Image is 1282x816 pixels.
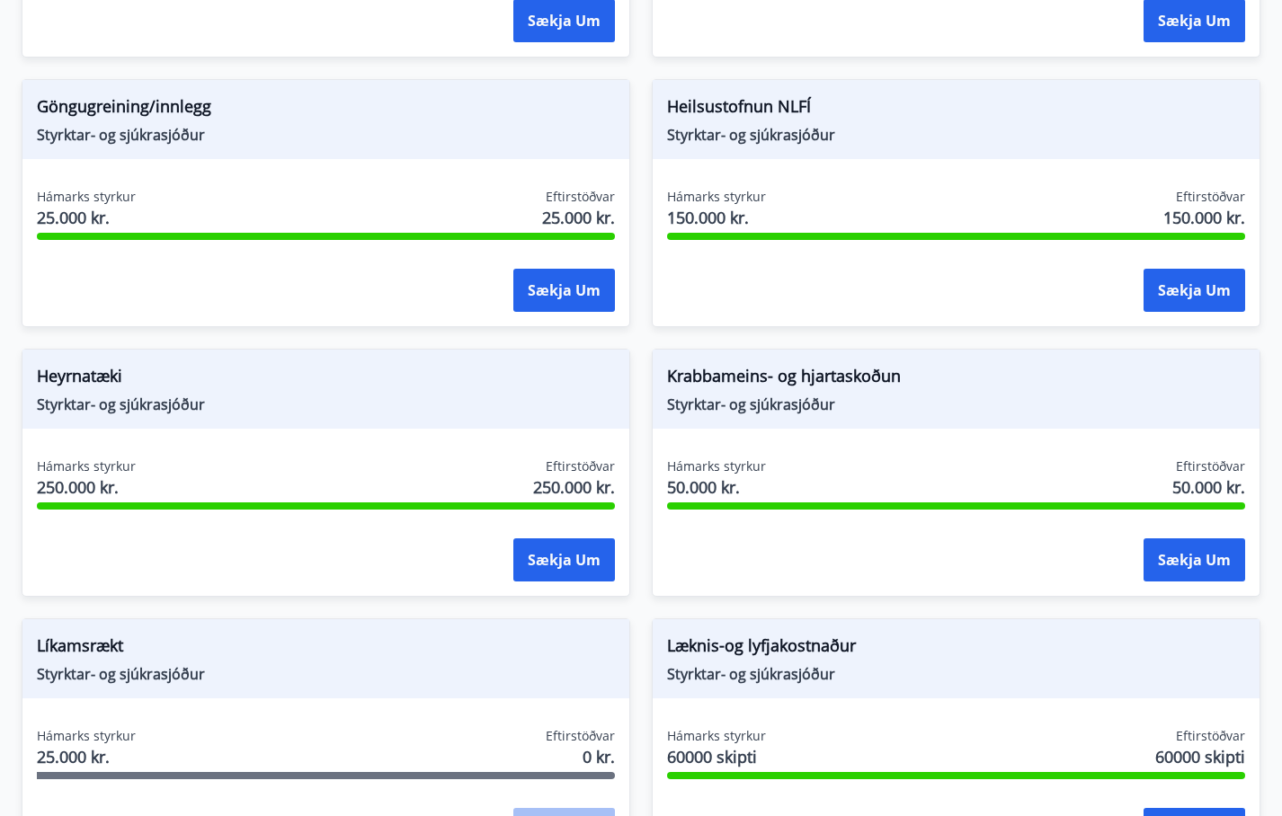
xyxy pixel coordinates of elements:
[667,457,766,475] span: Hámarks styrkur
[37,395,615,414] span: Styrktar- og sjúkrasjóður
[533,475,615,499] span: 250.000 kr.
[37,745,136,768] span: 25.000 kr.
[1172,475,1245,499] span: 50.000 kr.
[37,475,136,499] span: 250.000 kr.
[1163,206,1245,229] span: 150.000 kr.
[1176,457,1245,475] span: Eftirstöðvar
[1155,745,1245,768] span: 60000 skipti
[1176,727,1245,745] span: Eftirstöðvar
[667,634,1245,664] span: Læknis-og lyfjakostnaður
[667,125,1245,145] span: Styrktar- og sjúkrasjóður
[667,364,1245,395] span: Krabbameins- og hjartaskoðun
[1176,188,1245,206] span: Eftirstöðvar
[37,206,136,229] span: 25.000 kr.
[37,125,615,145] span: Styrktar- og sjúkrasjóður
[1144,538,1245,581] button: Sækja um
[542,206,615,229] span: 25.000 kr.
[37,634,615,664] span: Líkamsrækt
[667,745,766,768] span: 60000 skipti
[667,664,1245,684] span: Styrktar- og sjúkrasjóður
[37,727,136,745] span: Hámarks styrkur
[667,727,766,745] span: Hámarks styrkur
[37,364,615,395] span: Heyrnatæki
[37,94,615,125] span: Göngugreining/innlegg
[667,206,766,229] span: 150.000 kr.
[667,94,1245,125] span: Heilsustofnun NLFÍ
[513,538,615,581] button: Sækja um
[546,457,615,475] span: Eftirstöðvar
[37,664,615,684] span: Styrktar- og sjúkrasjóður
[667,475,766,499] span: 50.000 kr.
[583,745,615,768] span: 0 kr.
[546,188,615,206] span: Eftirstöðvar
[37,188,136,206] span: Hámarks styrkur
[513,269,615,312] button: Sækja um
[1144,269,1245,312] button: Sækja um
[546,727,615,745] span: Eftirstöðvar
[667,188,766,206] span: Hámarks styrkur
[37,457,136,475] span: Hámarks styrkur
[667,395,1245,414] span: Styrktar- og sjúkrasjóður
